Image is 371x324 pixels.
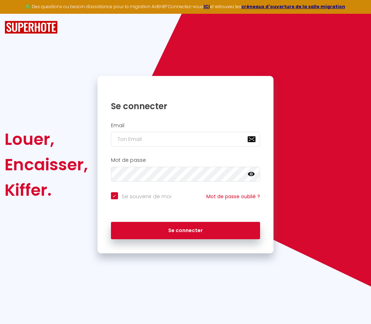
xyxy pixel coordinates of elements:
img: SuperHote logo [5,21,58,34]
button: Se connecter [111,222,260,240]
div: Kiffer. [5,177,88,203]
h2: Email [111,123,260,129]
h1: Se connecter [111,101,260,112]
a: créneaux d'ouverture de la salle migration [241,4,345,10]
a: Mot de passe oublié ? [206,193,260,200]
h2: Mot de passe [111,157,260,163]
div: Louer, [5,126,88,152]
input: Ton Email [111,132,260,147]
div: Encaisser, [5,152,88,177]
a: ICI [204,4,210,10]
